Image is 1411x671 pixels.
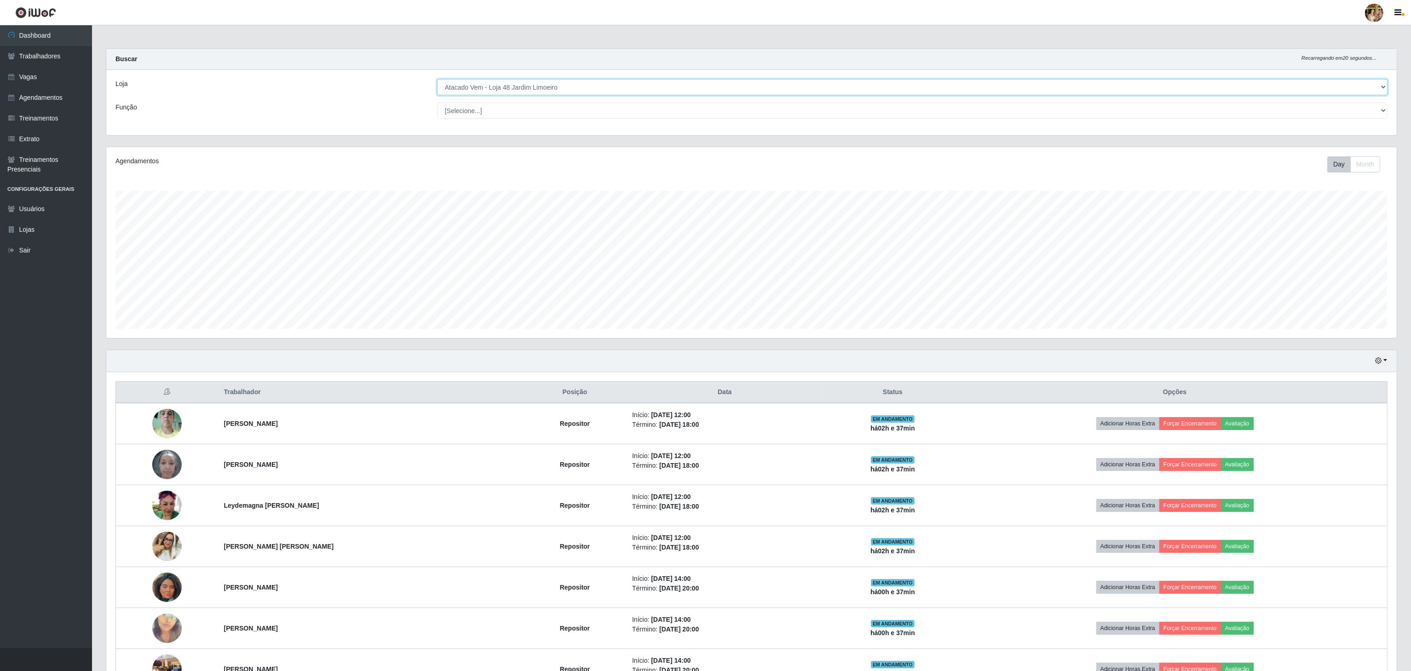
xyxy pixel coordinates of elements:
[871,497,915,505] span: EM ANDAMENTO
[871,415,915,423] span: EM ANDAMENTO
[152,445,182,484] img: 1754258368800.jpeg
[870,629,915,637] strong: há 00 h e 37 min
[115,156,638,166] div: Agendamentos
[632,543,817,552] li: Término:
[560,502,590,509] strong: Repositor
[1221,581,1254,594] button: Avaliação
[1159,417,1221,430] button: Forçar Encerramento
[1350,156,1380,172] button: Month
[1302,55,1376,61] i: Recarregando em 20 segundos...
[1096,458,1159,471] button: Adicionar Horas Extra
[632,615,817,625] li: Início:
[870,588,915,596] strong: há 00 h e 37 min
[871,620,915,627] span: EM ANDAMENTO
[1159,540,1221,553] button: Forçar Encerramento
[560,543,590,550] strong: Repositor
[224,543,334,550] strong: [PERSON_NAME] [PERSON_NAME]
[632,492,817,502] li: Início:
[659,544,699,551] time: [DATE] 18:00
[1327,156,1351,172] button: Day
[651,575,691,582] time: [DATE] 14:00
[224,461,278,468] strong: [PERSON_NAME]
[152,404,182,443] img: 1753296713648.jpeg
[152,561,182,614] img: 1752871343659.jpeg
[1221,417,1254,430] button: Avaliação
[632,533,817,543] li: Início:
[871,579,915,586] span: EM ANDAMENTO
[224,625,278,632] strong: [PERSON_NAME]
[651,411,691,419] time: [DATE] 12:00
[115,103,137,112] label: Função
[651,493,691,500] time: [DATE] 12:00
[1159,622,1221,635] button: Forçar Encerramento
[560,625,590,632] strong: Repositor
[1221,540,1254,553] button: Avaliação
[632,656,817,665] li: Início:
[870,424,915,432] strong: há 02 h e 37 min
[1159,458,1221,471] button: Forçar Encerramento
[627,382,823,403] th: Data
[1327,156,1388,172] div: Toolbar with button groups
[115,55,137,63] strong: Buscar
[1096,581,1159,594] button: Adicionar Horas Extra
[659,421,699,428] time: [DATE] 18:00
[1096,540,1159,553] button: Adicionar Horas Extra
[962,382,1387,403] th: Opções
[1159,499,1221,512] button: Forçar Encerramento
[152,532,182,561] img: 1755998859963.jpeg
[871,661,915,668] span: EM ANDAMENTO
[560,584,590,591] strong: Repositor
[224,420,278,427] strong: [PERSON_NAME]
[15,7,56,18] img: CoreUI Logo
[1221,499,1254,512] button: Avaliação
[152,491,182,520] img: 1754944379156.jpeg
[224,502,319,509] strong: Leydemagna [PERSON_NAME]
[659,503,699,510] time: [DATE] 18:00
[632,410,817,420] li: Início:
[632,584,817,593] li: Término:
[659,585,699,592] time: [DATE] 20:00
[651,616,691,623] time: [DATE] 14:00
[871,456,915,464] span: EM ANDAMENTO
[1221,622,1254,635] button: Avaliação
[1096,622,1159,635] button: Adicionar Horas Extra
[659,462,699,469] time: [DATE] 18:00
[823,382,963,403] th: Status
[1096,417,1159,430] button: Adicionar Horas Extra
[632,461,817,470] li: Término:
[560,420,590,427] strong: Repositor
[651,534,691,541] time: [DATE] 12:00
[1159,581,1221,594] button: Forçar Encerramento
[632,420,817,430] li: Término:
[632,502,817,511] li: Término:
[1096,499,1159,512] button: Adicionar Horas Extra
[560,461,590,468] strong: Repositor
[224,584,278,591] strong: [PERSON_NAME]
[870,547,915,555] strong: há 02 h e 37 min
[871,538,915,545] span: EM ANDAMENTO
[632,574,817,584] li: Início:
[870,465,915,473] strong: há 02 h e 37 min
[523,382,627,403] th: Posição
[632,625,817,634] li: Término:
[870,506,915,514] strong: há 02 h e 37 min
[1327,156,1380,172] div: First group
[1221,458,1254,471] button: Avaliação
[659,625,699,633] time: [DATE] 20:00
[115,79,127,89] label: Loja
[219,382,523,403] th: Trabalhador
[632,451,817,461] li: Início:
[152,602,182,654] img: 1754928869787.jpeg
[651,657,691,664] time: [DATE] 14:00
[651,452,691,459] time: [DATE] 12:00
